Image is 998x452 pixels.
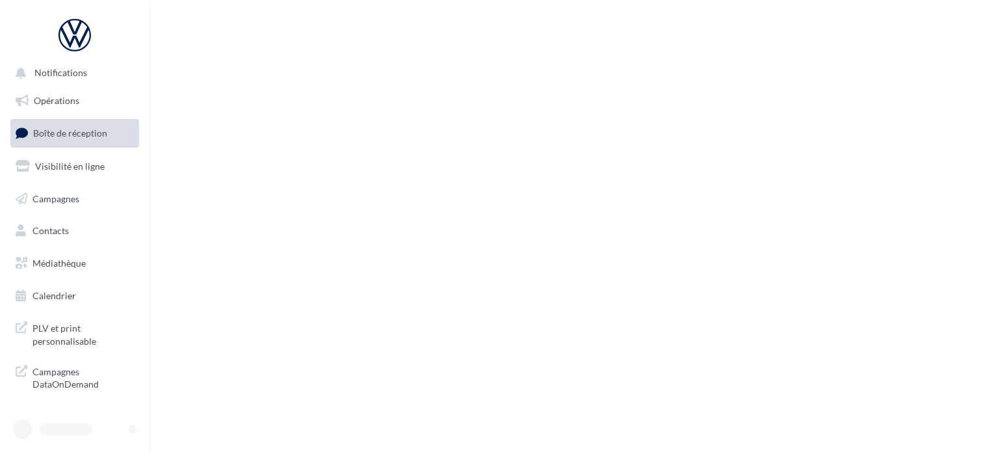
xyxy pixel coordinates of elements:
[34,95,79,106] span: Opérations
[32,290,76,301] span: Calendrier
[32,319,134,347] span: PLV et print personnalisable
[8,153,142,180] a: Visibilité en ligne
[8,185,142,213] a: Campagnes
[35,161,105,172] span: Visibilité en ligne
[8,119,142,147] a: Boîte de réception
[33,127,107,139] span: Boîte de réception
[8,282,142,310] a: Calendrier
[8,358,142,396] a: Campagnes DataOnDemand
[8,87,142,114] a: Opérations
[32,225,69,236] span: Contacts
[32,258,86,269] span: Médiathèque
[8,250,142,277] a: Médiathèque
[8,314,142,352] a: PLV et print personnalisable
[32,363,134,391] span: Campagnes DataOnDemand
[8,217,142,245] a: Contacts
[34,68,87,79] span: Notifications
[32,193,79,204] span: Campagnes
